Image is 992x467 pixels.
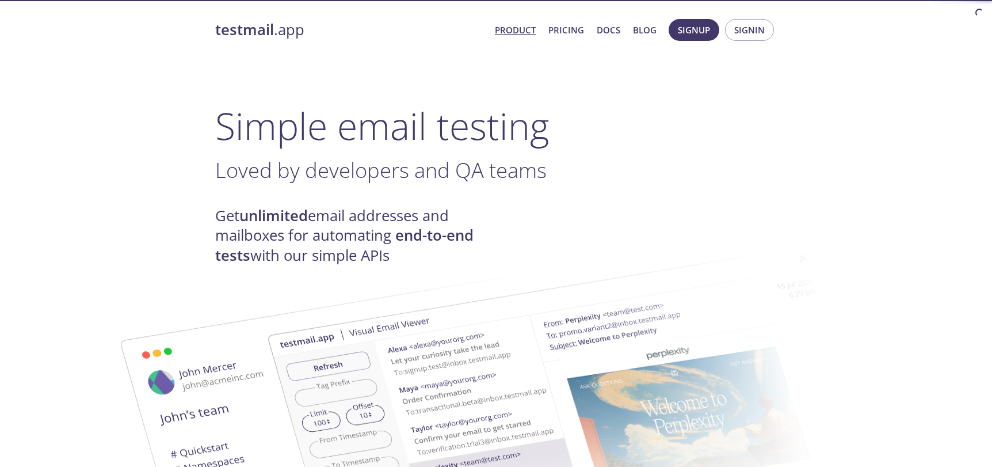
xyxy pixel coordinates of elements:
[597,22,620,37] a: Docs
[215,225,474,265] strong: end-to-end tests
[633,22,657,37] a: Blog
[548,22,584,37] a: Pricing
[215,20,274,40] strong: testmail
[734,22,765,37] span: Signin
[215,20,486,40] a: testmail.app
[725,19,774,41] button: Signin
[239,206,308,226] strong: unlimited
[669,19,719,41] button: Signup
[678,22,710,37] span: Signup
[215,206,496,265] h4: Get email addresses and mailboxes for automating with our simple APIs
[215,155,547,184] span: Loved by developers and QA teams
[495,22,536,37] a: Product
[215,104,777,148] h1: Simple email testing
